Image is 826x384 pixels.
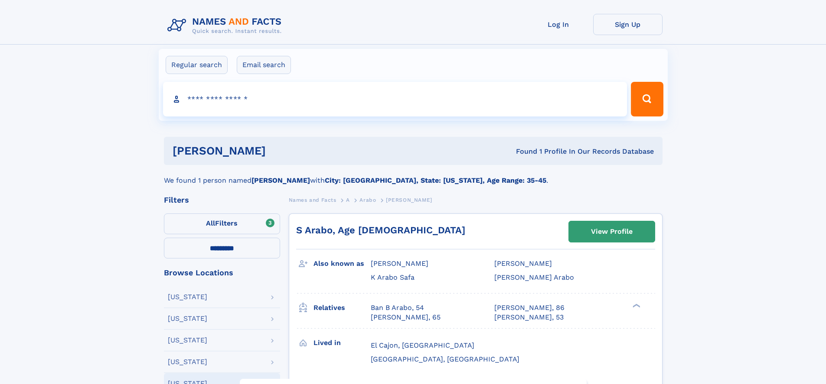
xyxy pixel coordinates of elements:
[313,256,371,271] h3: Also known as
[168,294,207,300] div: [US_STATE]
[371,341,474,349] span: El Cajon, [GEOGRAPHIC_DATA]
[166,56,228,74] label: Regular search
[164,14,289,37] img: Logo Names and Facts
[494,273,574,281] span: [PERSON_NAME] Arabo
[359,197,376,203] span: Arabo
[237,56,291,74] label: Email search
[359,194,376,205] a: Arabo
[173,145,391,156] h1: [PERSON_NAME]
[296,225,465,236] a: S Arabo, Age [DEMOGRAPHIC_DATA]
[164,165,663,186] div: We found 1 person named with .
[494,313,564,322] a: [PERSON_NAME], 53
[168,358,207,365] div: [US_STATE]
[168,337,207,344] div: [US_STATE]
[494,303,565,313] a: [PERSON_NAME], 86
[164,213,280,234] label: Filters
[524,14,593,35] a: Log In
[251,176,310,184] b: [PERSON_NAME]
[386,197,432,203] span: [PERSON_NAME]
[631,82,663,116] button: Search Button
[371,273,415,281] span: K Arabo Safa
[313,300,371,315] h3: Relatives
[168,315,207,322] div: [US_STATE]
[346,194,350,205] a: A
[325,176,546,184] b: City: [GEOGRAPHIC_DATA], State: [US_STATE], Age Range: 35-45
[391,147,654,156] div: Found 1 Profile In Our Records Database
[371,355,519,363] span: [GEOGRAPHIC_DATA], [GEOGRAPHIC_DATA]
[371,303,424,313] a: Ban B Arabo, 54
[313,336,371,350] h3: Lived in
[206,219,215,227] span: All
[164,196,280,204] div: Filters
[593,14,663,35] a: Sign Up
[494,259,552,268] span: [PERSON_NAME]
[371,259,428,268] span: [PERSON_NAME]
[163,82,627,116] input: search input
[289,194,336,205] a: Names and Facts
[164,269,280,277] div: Browse Locations
[346,197,350,203] span: A
[630,303,641,308] div: ❯
[371,313,441,322] a: [PERSON_NAME], 65
[569,221,655,242] a: View Profile
[591,222,633,242] div: View Profile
